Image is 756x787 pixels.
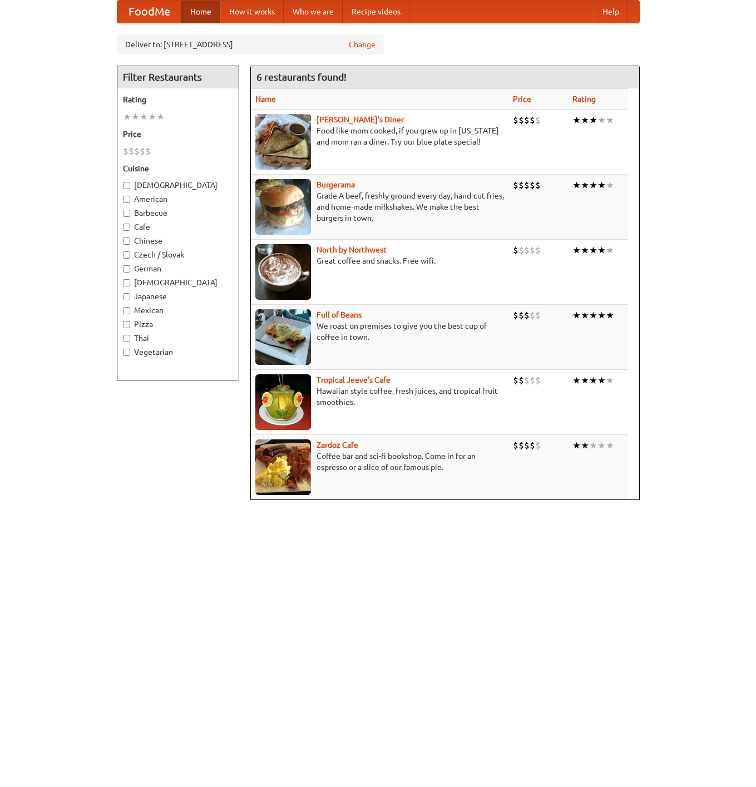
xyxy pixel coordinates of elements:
[535,439,541,452] li: $
[518,179,524,191] li: $
[530,374,535,387] li: $
[597,309,606,321] li: ★
[513,95,531,103] a: Price
[256,72,347,82] ng-pluralize: 6 restaurants found!
[572,114,581,126] li: ★
[220,1,284,23] a: How it works
[606,374,614,387] li: ★
[255,95,276,103] a: Name
[123,207,233,219] label: Barbecue
[518,374,524,387] li: $
[317,180,355,189] a: Burgerama
[317,245,387,254] b: North by Northwest
[123,145,129,157] li: $
[589,114,597,126] li: ★
[513,309,518,321] li: $
[524,374,530,387] li: $
[343,1,409,23] a: Recipe videos
[123,94,233,105] h5: Rating
[255,309,311,365] img: beans.jpg
[572,95,596,103] a: Rating
[140,145,145,157] li: $
[597,439,606,452] li: ★
[123,251,130,259] input: Czech / Slovak
[123,128,233,140] h5: Price
[524,114,530,126] li: $
[131,111,140,123] li: ★
[530,439,535,452] li: $
[535,114,541,126] li: $
[606,114,614,126] li: ★
[597,114,606,126] li: ★
[589,244,597,256] li: ★
[589,309,597,321] li: ★
[513,244,518,256] li: $
[123,237,130,245] input: Chinese
[255,374,311,430] img: jeeves.jpg
[255,320,504,343] p: We roast on premises to give you the best cup of coffee in town.
[513,374,518,387] li: $
[123,221,233,232] label: Cafe
[524,244,530,256] li: $
[129,145,134,157] li: $
[156,111,165,123] li: ★
[530,179,535,191] li: $
[255,114,311,170] img: sallys.jpg
[597,179,606,191] li: ★
[606,179,614,191] li: ★
[123,235,233,246] label: Chinese
[535,309,541,321] li: $
[123,305,233,316] label: Mexican
[581,439,589,452] li: ★
[572,374,581,387] li: ★
[255,451,504,473] p: Coffee bar and sci-fi bookshop. Come in for an espresso or a slice of our famous pie.
[597,244,606,256] li: ★
[140,111,148,123] li: ★
[181,1,220,23] a: Home
[597,374,606,387] li: ★
[589,179,597,191] li: ★
[317,375,391,384] a: Tropical Jeeve's Cafe
[317,310,362,319] b: Full of Beans
[123,182,130,189] input: [DEMOGRAPHIC_DATA]
[255,190,504,224] p: Grade A beef, freshly ground every day, hand-cut fries, and home-made milkshakes. We make the bes...
[513,114,518,126] li: $
[123,277,233,288] label: [DEMOGRAPHIC_DATA]
[524,309,530,321] li: $
[123,347,233,358] label: Vegetarian
[530,114,535,126] li: $
[255,385,504,408] p: Hawaiian style coffee, fresh juices, and tropical fruit smoothies.
[123,319,233,330] label: Pizza
[123,321,130,328] input: Pizza
[518,439,524,452] li: $
[148,111,156,123] li: ★
[123,249,233,260] label: Czech / Slovak
[317,115,404,124] a: [PERSON_NAME]'s Diner
[317,440,358,449] a: Zardoz Cafe
[518,309,524,321] li: $
[606,309,614,321] li: ★
[572,439,581,452] li: ★
[513,179,518,191] li: $
[530,309,535,321] li: $
[117,1,181,23] a: FoodMe
[535,179,541,191] li: $
[284,1,343,23] a: Who we are
[123,210,130,217] input: Barbecue
[581,114,589,126] li: ★
[535,374,541,387] li: $
[123,224,130,231] input: Cafe
[518,114,524,126] li: $
[134,145,140,157] li: $
[581,244,589,256] li: ★
[123,263,233,274] label: German
[255,439,311,495] img: zardoz.jpg
[581,179,589,191] li: ★
[535,244,541,256] li: $
[572,309,581,321] li: ★
[255,244,311,300] img: north.jpg
[123,163,233,174] h5: Cuisine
